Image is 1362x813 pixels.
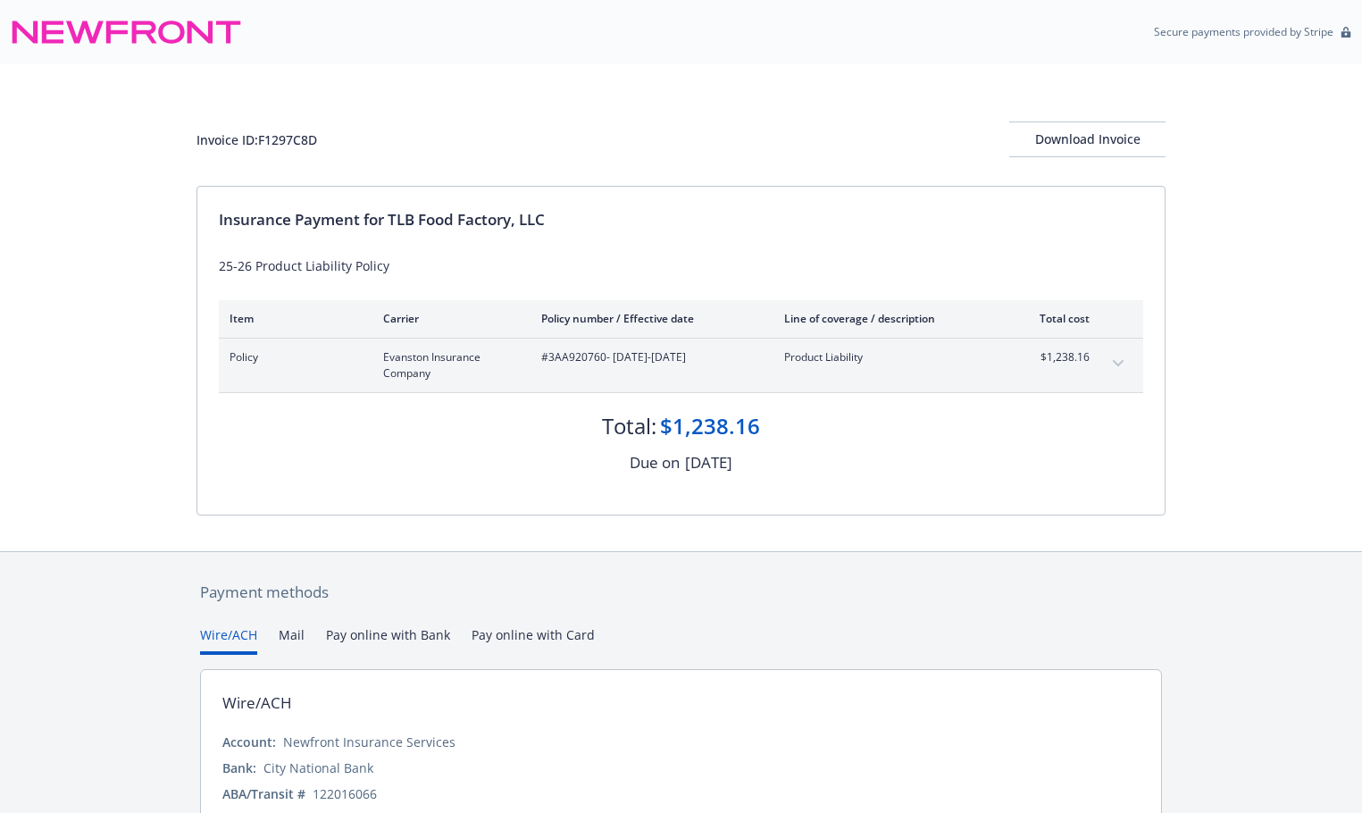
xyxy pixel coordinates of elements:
[472,625,595,655] button: Pay online with Card
[222,759,256,777] div: Bank:
[784,311,994,326] div: Line of coverage / description
[283,733,455,751] div: Newfront Insurance Services
[1023,311,1090,326] div: Total cost
[541,311,756,326] div: Policy number / Effective date
[1154,24,1333,39] p: Secure payments provided by Stripe
[383,349,513,381] span: Evanston Insurance Company
[784,349,994,365] span: Product Liability
[222,691,292,715] div: Wire/ACH
[219,208,1143,231] div: Insurance Payment for TLB Food Factory, LLC
[230,349,355,365] span: Policy
[279,625,305,655] button: Mail
[219,339,1143,392] div: PolicyEvanston Insurance Company#3AA920760- [DATE]-[DATE]Product Liability$1,238.16expand content
[219,256,1143,275] div: 25-26 Product Liability Policy
[200,625,257,655] button: Wire/ACH
[196,130,317,149] div: Invoice ID: F1297C8D
[1009,122,1166,157] button: Download Invoice
[326,625,450,655] button: Pay online with Bank
[263,759,373,777] div: City National Bank
[1023,349,1090,365] span: $1,238.16
[685,451,732,474] div: [DATE]
[1009,122,1166,156] div: Download Invoice
[200,581,1162,604] div: Payment methods
[222,733,276,751] div: Account:
[222,784,305,803] div: ABA/Transit #
[1104,349,1132,378] button: expand content
[630,451,680,474] div: Due on
[660,411,760,441] div: $1,238.16
[602,411,656,441] div: Total:
[313,784,377,803] div: 122016066
[541,349,756,365] span: #3AA920760 - [DATE]-[DATE]
[383,311,513,326] div: Carrier
[230,311,355,326] div: Item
